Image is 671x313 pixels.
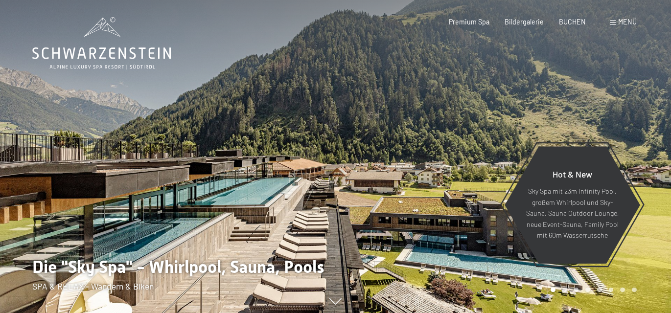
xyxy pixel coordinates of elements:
[547,288,636,292] div: Carousel Pagination
[609,288,614,292] div: Carousel Page 6
[574,288,579,292] div: Carousel Page 3
[597,288,602,292] div: Carousel Page 5
[553,169,592,179] span: Hot & New
[559,18,586,26] a: BUCHEN
[504,146,641,264] a: Hot & New Sky Spa mit 23m Infinity Pool, großem Whirlpool und Sky-Sauna, Sauna Outdoor Lounge, ne...
[449,18,489,26] a: Premium Spa
[620,288,625,292] div: Carousel Page 7
[505,18,544,26] a: Bildergalerie
[551,288,555,292] div: Carousel Page 1 (Current Slide)
[526,186,619,241] p: Sky Spa mit 23m Infinity Pool, großem Whirlpool und Sky-Sauna, Sauna Outdoor Lounge, neue Event-S...
[618,18,637,26] span: Menü
[562,288,567,292] div: Carousel Page 2
[632,288,637,292] div: Carousel Page 8
[585,288,590,292] div: Carousel Page 4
